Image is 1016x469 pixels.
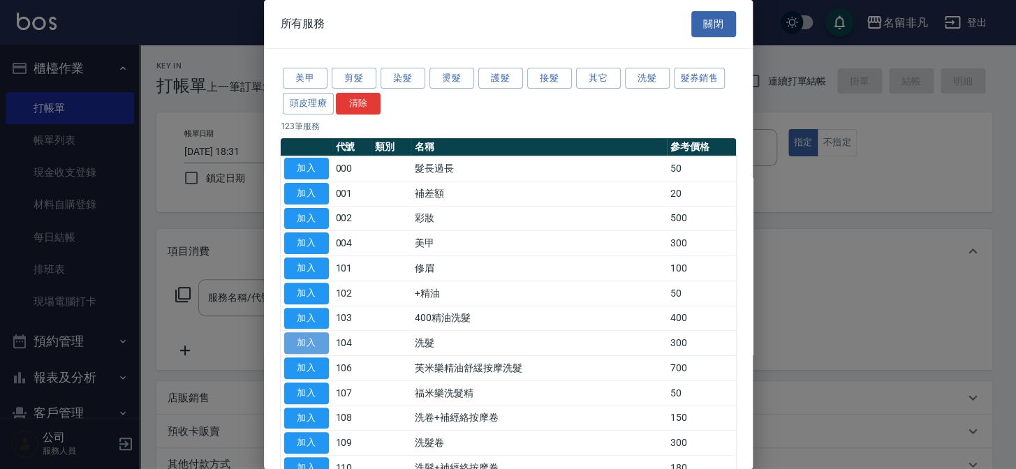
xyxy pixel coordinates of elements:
[411,181,666,206] td: 補差額
[284,332,329,354] button: 加入
[332,231,372,256] td: 004
[429,68,474,89] button: 燙髮
[667,331,736,356] td: 300
[281,17,325,31] span: 所有服務
[411,405,666,431] td: 洗卷+補經絡按摩卷
[284,308,329,329] button: 加入
[411,306,666,331] td: 400精油洗髮
[284,283,329,304] button: 加入
[625,68,670,89] button: 洗髮
[332,356,372,381] td: 106
[381,68,425,89] button: 染髮
[478,68,523,89] button: 護髮
[576,68,621,89] button: 其它
[284,357,329,379] button: 加入
[667,156,736,181] td: 50
[332,138,372,156] th: 代號
[667,281,736,306] td: 50
[411,156,666,181] td: 髮長過長
[667,306,736,331] td: 400
[284,183,329,204] button: 加入
[411,231,666,256] td: 美甲
[411,256,666,281] td: 修眉
[283,93,334,114] button: 頭皮理療
[411,206,666,231] td: 彩妝
[332,331,372,356] td: 104
[411,356,666,381] td: 芙米樂精油舒緩按摩洗髮
[411,281,666,306] td: +精油
[284,258,329,279] button: 加入
[332,281,372,306] td: 102
[336,93,381,114] button: 清除
[667,405,736,431] td: 150
[667,256,736,281] td: 100
[284,408,329,429] button: 加入
[332,256,372,281] td: 101
[691,11,736,37] button: 關閉
[284,208,329,230] button: 加入
[332,68,376,89] button: 剪髮
[284,232,329,254] button: 加入
[332,405,372,431] td: 108
[667,181,736,206] td: 20
[332,306,372,331] td: 103
[667,206,736,231] td: 500
[674,68,726,89] button: 髮券銷售
[332,431,372,456] td: 109
[667,380,736,405] td: 50
[667,431,736,456] td: 300
[527,68,572,89] button: 接髮
[411,331,666,356] td: 洗髮
[284,158,329,179] button: 加入
[332,206,372,231] td: 002
[411,431,666,456] td: 洗髮卷
[411,138,666,156] th: 名稱
[284,432,329,454] button: 加入
[332,156,372,181] td: 000
[284,382,329,404] button: 加入
[371,138,411,156] th: 類別
[281,120,736,133] p: 123 筆服務
[411,380,666,405] td: 福米樂洗髮精
[667,356,736,381] td: 700
[332,380,372,405] td: 107
[667,138,736,156] th: 參考價格
[332,181,372,206] td: 001
[283,68,327,89] button: 美甲
[667,231,736,256] td: 300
